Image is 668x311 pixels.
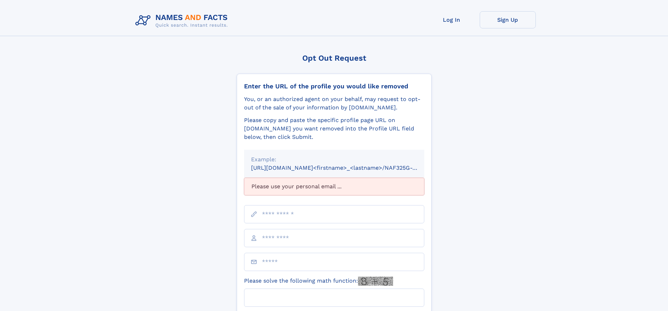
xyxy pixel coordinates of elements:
a: Sign Up [480,11,536,28]
a: Log In [424,11,480,28]
div: Example: [251,155,417,164]
img: Logo Names and Facts [133,11,234,30]
div: Please copy and paste the specific profile page URL on [DOMAIN_NAME] you want removed into the Pr... [244,116,424,141]
div: Opt Out Request [237,54,432,62]
div: You, or an authorized agent on your behalf, may request to opt-out of the sale of your informatio... [244,95,424,112]
div: Please use your personal email ... [244,178,424,195]
small: [URL][DOMAIN_NAME]<firstname>_<lastname>/NAF325G-xxxxxxxx [251,164,438,171]
div: Enter the URL of the profile you would like removed [244,82,424,90]
label: Please solve the following math function: [244,277,393,286]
